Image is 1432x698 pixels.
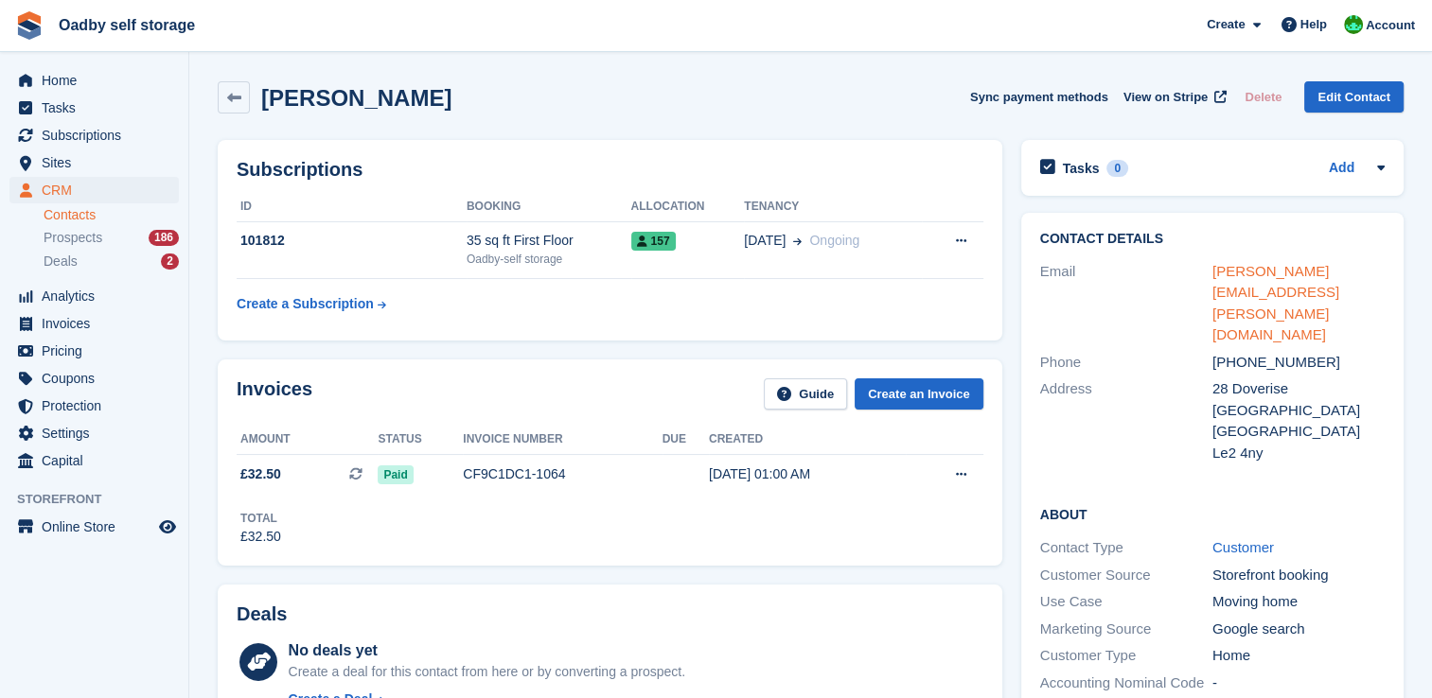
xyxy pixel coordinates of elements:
[1040,537,1212,559] div: Contact Type
[1212,539,1274,555] a: Customer
[15,11,44,40] img: stora-icon-8386f47178a22dfd0bd8f6a31ec36ba5ce8667c1dd55bd0f319d3a0aa187defe.svg
[631,232,676,251] span: 157
[744,192,922,222] th: Tenancy
[467,192,631,222] th: Booking
[1344,15,1363,34] img: Stephanie
[9,177,179,203] a: menu
[1106,160,1128,177] div: 0
[970,81,1108,113] button: Sync payment methods
[709,464,906,484] div: [DATE] 01:00 AM
[42,149,155,176] span: Sites
[1366,16,1415,35] span: Account
[9,310,179,337] a: menu
[1212,400,1385,422] div: [GEOGRAPHIC_DATA]
[261,85,451,111] h2: [PERSON_NAME]
[51,9,203,41] a: Oadby self storage
[42,365,155,392] span: Coupons
[1300,15,1327,34] span: Help
[1212,378,1385,400] div: 28 Doverise
[240,510,281,527] div: Total
[1040,619,1212,640] div: Marketing Source
[42,283,155,309] span: Analytics
[42,420,155,446] span: Settings
[1040,378,1212,463] div: Address
[9,420,179,446] a: menu
[42,514,155,540] span: Online Store
[44,252,179,271] a: Deals 2
[237,287,386,322] a: Create a Subscription
[1212,591,1385,613] div: Moving home
[42,447,155,474] span: Capital
[1212,645,1385,667] div: Home
[42,95,155,121] span: Tasks
[463,464,662,484] div: CF9C1DC1-1064
[289,639,685,662] div: No deals yet
[237,159,983,181] h2: Subscriptions
[663,425,709,455] th: Due
[9,283,179,309] a: menu
[1040,591,1212,613] div: Use Case
[467,231,631,251] div: 35 sq ft First Floor
[240,464,281,484] span: £32.50
[9,338,179,364] a: menu
[1040,645,1212,667] div: Customer Type
[1040,232,1385,247] h2: Contact Details
[17,490,188,509] span: Storefront
[156,515,179,538] a: Preview store
[149,230,179,246] div: 186
[42,67,155,94] span: Home
[237,294,374,314] div: Create a Subscription
[467,251,631,268] div: Oadby-self storage
[44,228,179,248] a: Prospects 186
[1329,158,1354,180] a: Add
[855,378,983,410] a: Create an Invoice
[378,425,463,455] th: Status
[1123,88,1208,107] span: View on Stripe
[1212,672,1385,694] div: -
[1304,81,1404,113] a: Edit Contact
[237,378,312,410] h2: Invoices
[1040,565,1212,586] div: Customer Source
[1237,81,1289,113] button: Delete
[44,229,102,247] span: Prospects
[44,206,179,224] a: Contacts
[1212,352,1385,374] div: [PHONE_NUMBER]
[237,231,467,251] div: 101812
[744,231,786,251] span: [DATE]
[42,177,155,203] span: CRM
[9,95,179,121] a: menu
[1212,565,1385,586] div: Storefront booking
[42,338,155,364] span: Pricing
[1212,619,1385,640] div: Google search
[9,514,179,540] a: menu
[42,310,155,337] span: Invoices
[1116,81,1230,113] a: View on Stripe
[289,662,685,682] div: Create a deal for this contact from here or by converting a prospect.
[1063,160,1100,177] h2: Tasks
[9,122,179,148] a: menu
[1040,672,1212,694] div: Accounting Nominal Code
[237,425,378,455] th: Amount
[1040,504,1385,523] h2: About
[463,425,662,455] th: Invoice number
[240,527,281,547] div: £32.50
[1212,421,1385,443] div: [GEOGRAPHIC_DATA]
[161,253,179,270] div: 2
[9,365,179,392] a: menu
[1207,15,1245,34] span: Create
[764,378,847,410] a: Guide
[1212,443,1385,464] div: Le2 4ny
[1040,352,1212,374] div: Phone
[42,122,155,148] span: Subscriptions
[9,149,179,176] a: menu
[44,253,78,270] span: Deals
[9,67,179,94] a: menu
[42,393,155,419] span: Protection
[1212,263,1339,343] a: [PERSON_NAME][EMAIL_ADDRESS][PERSON_NAME][DOMAIN_NAME]
[237,603,287,625] h2: Deals
[9,393,179,419] a: menu
[378,465,413,484] span: Paid
[1040,261,1212,346] div: Email
[237,192,467,222] th: ID
[631,192,745,222] th: Allocation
